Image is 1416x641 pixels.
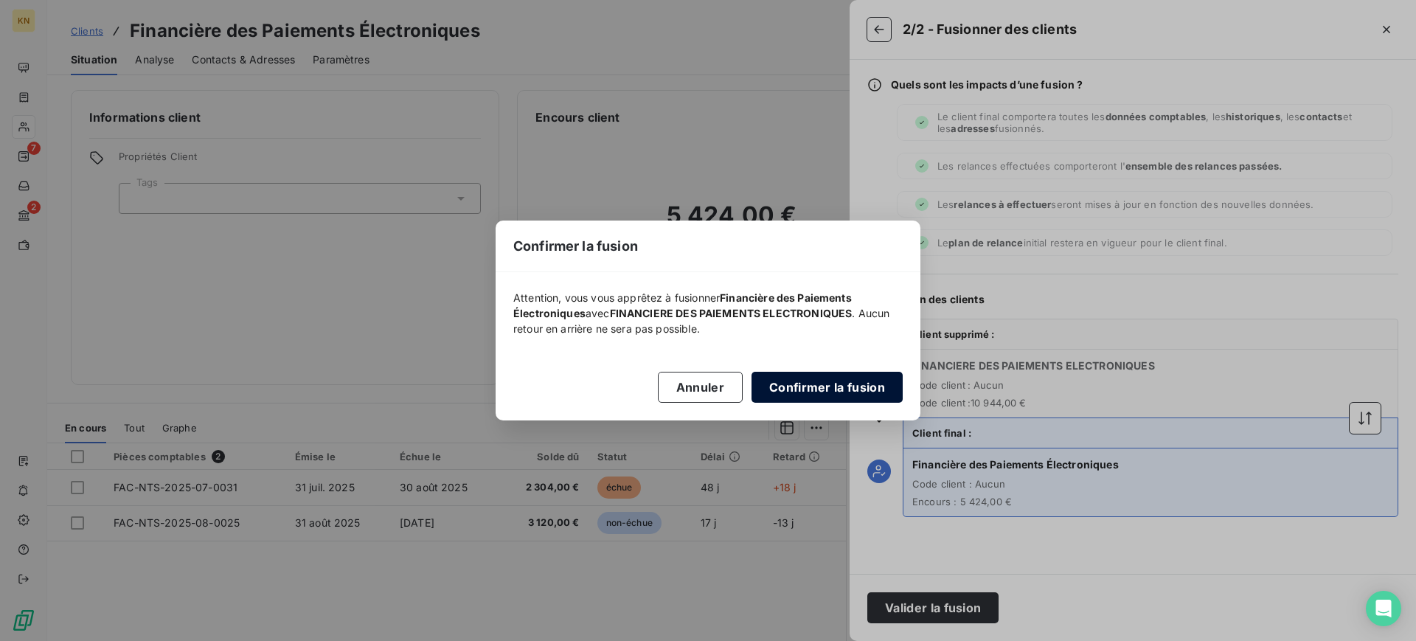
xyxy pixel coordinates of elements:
[610,307,853,319] span: FINANCIERE DES PAIEMENTS ELECTRONIQUES
[658,372,743,403] button: Annuler
[513,236,638,256] span: Confirmer la fusion
[513,290,903,336] span: Attention, vous vous apprêtez à fusionner avec . Aucun retour en arrière ne sera pas possible.
[1366,591,1401,626] div: Open Intercom Messenger
[752,372,903,403] button: Confirmer la fusion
